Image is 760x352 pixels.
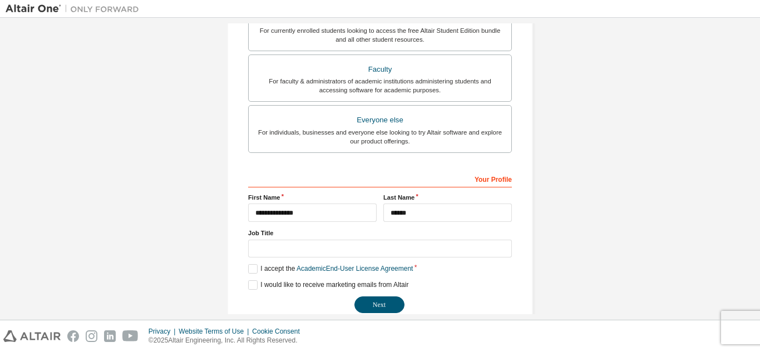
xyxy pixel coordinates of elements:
img: facebook.svg [67,330,79,342]
div: Everyone else [255,112,505,128]
img: youtube.svg [122,330,139,342]
div: Cookie Consent [252,327,306,336]
img: linkedin.svg [104,330,116,342]
label: First Name [248,193,377,202]
div: For faculty & administrators of academic institutions administering students and accessing softwa... [255,77,505,95]
button: Next [354,296,404,313]
div: Website Terms of Use [179,327,252,336]
img: instagram.svg [86,330,97,342]
label: I accept the [248,264,413,274]
a: Academic End-User License Agreement [297,265,413,272]
div: Your Profile [248,170,512,187]
div: Privacy [149,327,179,336]
div: For individuals, businesses and everyone else looking to try Altair software and explore our prod... [255,128,505,146]
label: Last Name [383,193,512,202]
img: altair_logo.svg [3,330,61,342]
label: I would like to receive marketing emails from Altair [248,280,408,290]
div: Faculty [255,62,505,77]
label: Job Title [248,229,512,237]
div: For currently enrolled students looking to access the free Altair Student Edition bundle and all ... [255,26,505,44]
img: Altair One [6,3,145,14]
p: © 2025 Altair Engineering, Inc. All Rights Reserved. [149,336,307,345]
